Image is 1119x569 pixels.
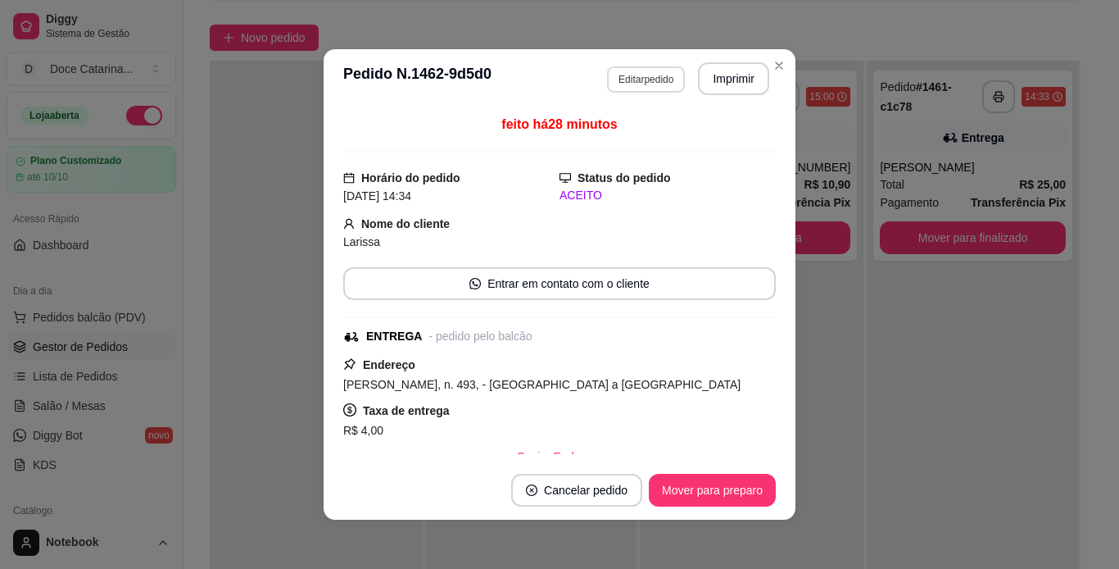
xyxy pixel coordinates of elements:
div: - pedido pelo balcão [428,328,532,345]
div: ACEITO [559,187,776,204]
span: feito há 28 minutos [501,117,617,131]
button: Close [766,52,792,79]
strong: Horário do pedido [361,171,460,184]
span: Larissa [343,235,380,248]
span: calendar [343,172,355,184]
div: ENTREGA [366,328,422,345]
button: whats-appEntrar em contato com o cliente [343,267,776,300]
button: Mover para preparo [649,474,776,507]
button: close-circleCancelar pedido [511,474,642,507]
strong: Taxa de entrega [363,404,450,417]
strong: Nome do cliente [361,217,450,230]
button: Editarpedido [607,66,685,93]
button: Imprimir [698,62,769,95]
span: close-circle [526,485,537,496]
span: desktop [559,172,571,184]
strong: Endereço [363,358,415,371]
span: R$ 4,00 [343,424,383,437]
span: [DATE] 14:34 [343,189,411,203]
span: dollar [343,403,356,417]
strong: Status do pedido [578,171,671,184]
span: whats-app [469,278,481,289]
span: user [343,218,355,230]
h3: Pedido N. 1462-9d5d0 [343,62,492,95]
button: Copiar Endereço [503,440,615,473]
span: pushpin [343,357,356,371]
span: [PERSON_NAME], n. 493, - [GEOGRAPHIC_DATA] a [GEOGRAPHIC_DATA] [343,378,741,391]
